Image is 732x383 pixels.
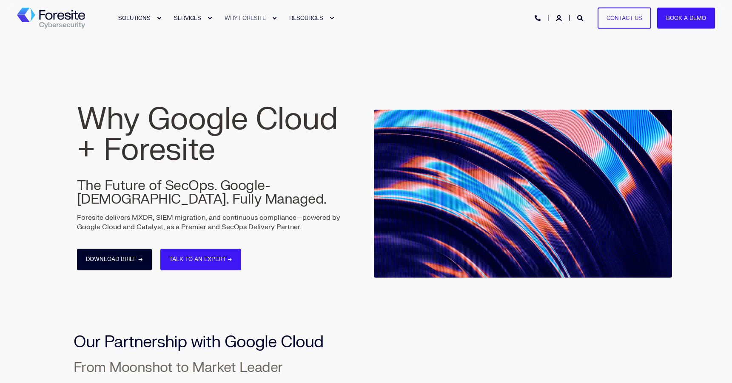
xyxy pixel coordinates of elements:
[577,14,585,21] a: Open Search
[74,334,659,350] h2: Our Partnership with Google Cloud
[160,249,241,270] a: Talk to an Expert →
[207,16,212,21] div: Expand SERVICES
[329,16,334,21] div: Expand RESOURCES
[598,7,651,29] a: Contact Us
[77,165,342,206] h3: The Future of SecOps. Google-[DEMOGRAPHIC_DATA]. Fully Managed.
[77,213,342,232] p: Foresite delivers MXDR, SIEM migration, and continuous compliance—powered by Google Cloud and Cat...
[289,14,323,21] span: RESOURCES
[157,16,162,21] div: Expand SOLUTIONS
[374,110,672,278] img: Abstract image of navy, bright blue and orange
[77,104,342,165] h1: Why Google Cloud + Foresite
[74,359,283,376] span: From Moonshot to Market Leader
[556,14,564,21] a: Login
[272,16,277,21] div: Expand WHY FORESITE
[17,8,85,29] a: Back to Home
[225,14,266,21] span: WHY FORESITE
[118,14,151,21] span: SOLUTIONS
[657,7,715,29] a: Book a Demo
[17,8,85,29] img: Foresite logo, a hexagon shape of blues with a directional arrow to the right hand side, and the ...
[77,249,152,270] a: Download Brief →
